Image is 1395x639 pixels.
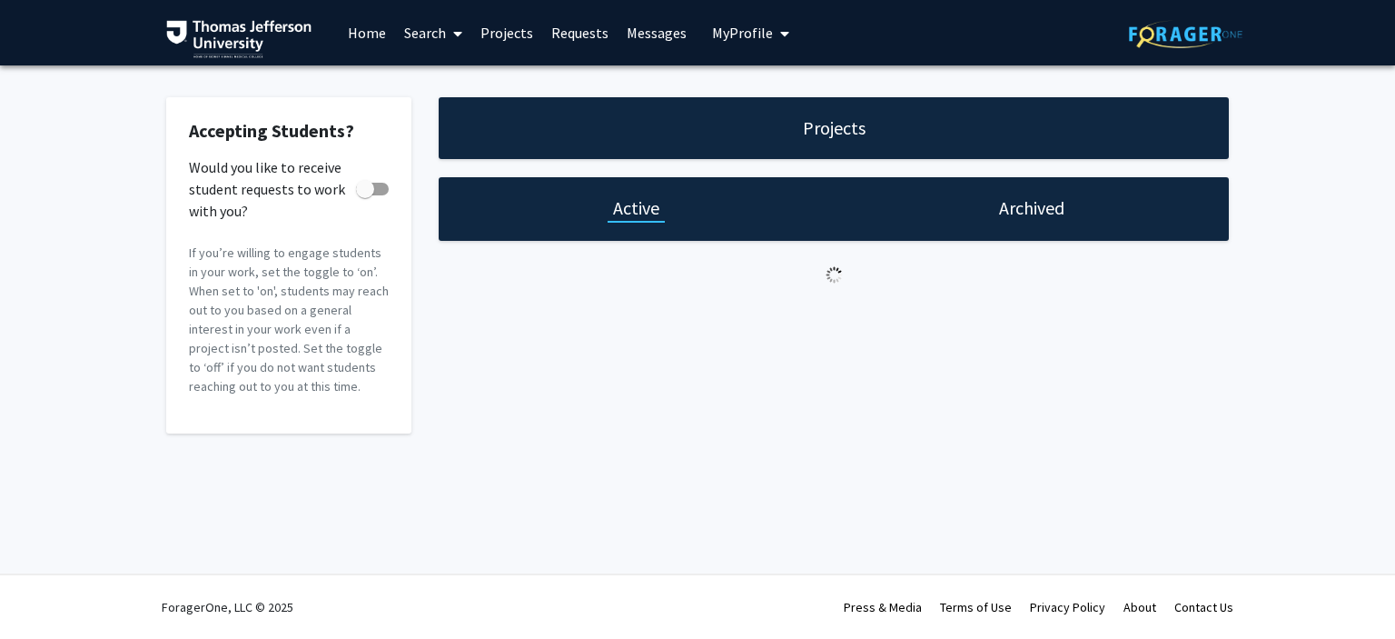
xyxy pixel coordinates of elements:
a: Home [339,1,395,65]
div: ForagerOne, LLC © 2025 [162,575,293,639]
a: Press & Media [844,599,922,615]
img: Loading [818,259,850,291]
a: Requests [542,1,618,65]
h1: Active [613,195,659,221]
a: About [1123,599,1156,615]
p: If you’re willing to engage students in your work, set the toggle to ‘on’. When set to 'on', stud... [189,244,389,396]
h2: Accepting Students? [189,120,389,142]
a: Privacy Policy [1030,599,1105,615]
iframe: Chat [14,557,77,625]
span: My Profile [712,24,773,42]
img: Thomas Jefferson University Logo [166,20,312,58]
h1: Archived [999,195,1064,221]
a: Terms of Use [940,599,1012,615]
h1: Projects [803,115,866,141]
a: Messages [618,1,696,65]
a: Contact Us [1174,599,1233,615]
a: Projects [471,1,542,65]
a: Search [395,1,471,65]
img: ForagerOne Logo [1129,20,1242,48]
span: Would you like to receive student requests to work with you? [189,156,349,222]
